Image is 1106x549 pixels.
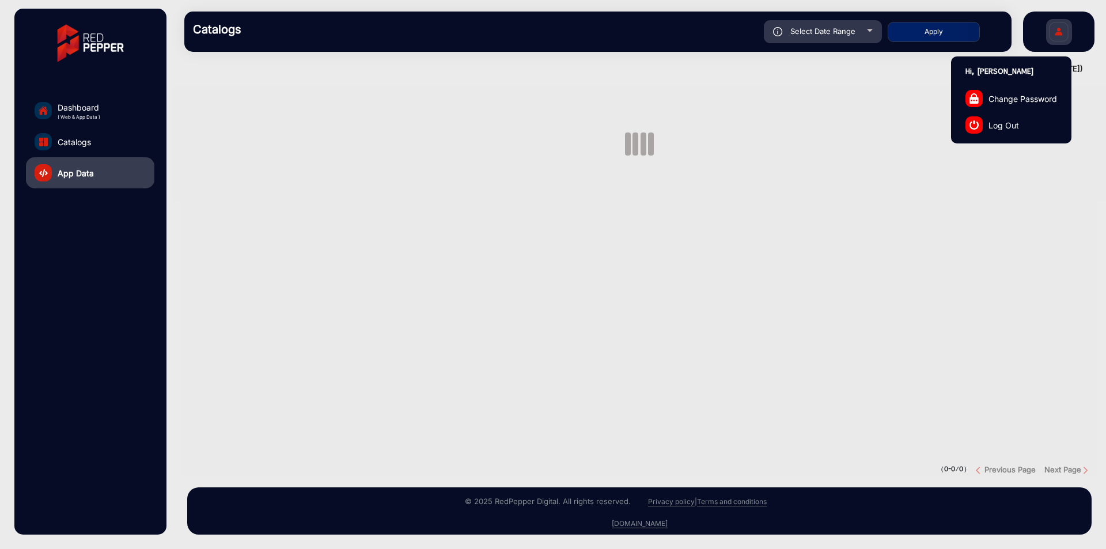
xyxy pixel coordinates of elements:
a: | [695,497,697,506]
h3: Catalogs [193,22,354,36]
span: App Data [58,167,94,179]
div: ([DATE] - [DATE]) [173,63,1083,75]
strong: Previous Page [984,465,1036,474]
img: Sign%20Up.svg [1047,13,1071,54]
a: Terms and conditions [697,497,767,506]
img: catalog [39,169,48,177]
img: icon [773,27,783,36]
strong: Next Page [1044,465,1081,474]
a: [DOMAIN_NAME] [612,519,668,528]
img: previous button [976,466,984,475]
span: Log Out [988,119,1019,131]
img: vmg-logo [49,14,132,72]
img: home [38,105,48,116]
strong: 0 [959,465,963,473]
a: App Data [26,157,154,188]
p: Hi, [PERSON_NAME] [952,62,1071,81]
span: ( Web & App Data ) [58,113,100,120]
img: change-password [969,93,979,103]
button: Apply [888,22,980,42]
small: © 2025 RedPepper Digital. All rights reserved. [465,497,631,506]
img: log-out [969,120,979,130]
img: Next button [1081,466,1090,475]
a: Dashboard( Web & App Data ) [26,95,154,126]
a: Privacy policy [648,497,695,506]
img: catalog [39,138,48,146]
span: Catalogs [58,136,91,148]
pre: ( / ) [941,464,967,475]
span: Change Password [988,92,1057,104]
span: Select Date Range [790,26,855,36]
strong: 0-0 [944,465,955,473]
span: Dashboard [58,101,100,113]
a: Catalogs [26,126,154,157]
